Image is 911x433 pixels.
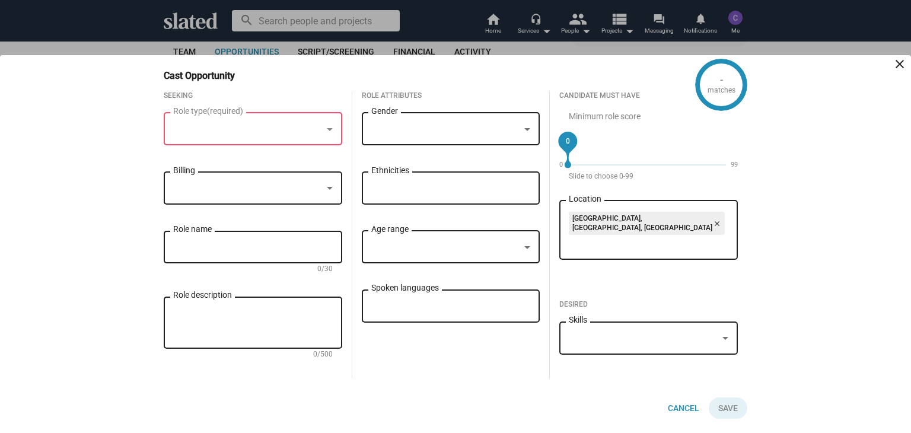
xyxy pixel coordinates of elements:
[313,350,333,359] mat-hint: 0/500
[720,74,723,86] div: -
[564,135,572,147] span: 0
[893,57,907,71] mat-icon: close
[713,218,721,229] mat-icon: close
[362,91,540,101] div: Role Attributes
[164,69,251,82] h3: Cast Opportunity
[559,91,738,101] div: Candidate Must Have
[317,265,333,274] mat-hint: 0/30
[668,397,699,419] span: Cancel
[569,212,725,235] mat-chip: [GEOGRAPHIC_DATA], [GEOGRAPHIC_DATA], [GEOGRAPHIC_DATA]
[559,110,738,122] div: Minimum role score
[559,300,738,310] div: Desired
[708,86,735,95] div: matches
[559,161,563,179] span: 0
[731,161,738,179] span: 99
[658,397,709,419] button: Cancel
[164,91,342,101] div: Seeking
